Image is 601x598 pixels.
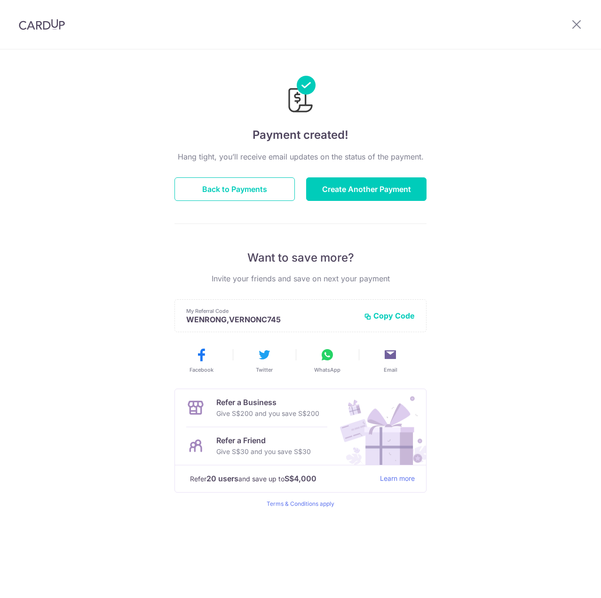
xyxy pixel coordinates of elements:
p: Refer and save up to [190,473,372,485]
a: Learn more [380,473,415,485]
iframe: Opens a widget where you can find more information [541,570,592,593]
strong: 20 users [206,473,238,484]
p: Refer a Business [216,397,319,408]
p: WENRONG,VERNONC745 [186,315,356,324]
p: My Referral Code [186,307,356,315]
button: Email [363,347,418,374]
button: Twitter [237,347,292,374]
p: Invite your friends and save on next your payment [174,273,427,284]
span: Email [384,366,397,374]
img: CardUp [19,19,65,30]
span: WhatsApp [314,366,340,374]
a: Terms & Conditions apply [267,500,334,507]
button: WhatsApp [300,347,355,374]
button: Back to Payments [174,177,295,201]
span: Facebook [190,366,214,374]
button: Create Another Payment [306,177,427,201]
button: Facebook [174,347,229,374]
p: Want to save more? [174,250,427,265]
h4: Payment created! [174,127,427,144]
p: Hang tight, you’ll receive email updates on the status of the payment. [174,151,427,162]
p: Give S$30 and you save S$30 [216,446,311,457]
p: Refer a Friend [216,435,311,446]
button: Copy Code [364,311,415,320]
span: Twitter [256,366,273,374]
strong: S$4,000 [285,473,316,484]
img: Payments [285,76,316,115]
p: Give S$200 and you save S$200 [216,408,319,419]
img: Refer [331,389,426,465]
